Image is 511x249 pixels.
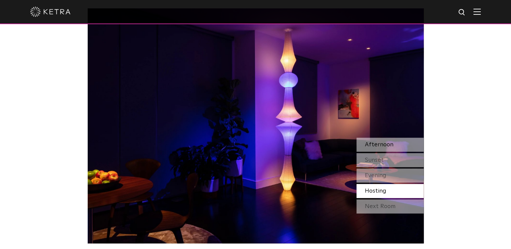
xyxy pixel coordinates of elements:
img: search icon [458,8,466,17]
span: Sunset [365,157,384,163]
span: Hosting [365,188,386,194]
div: Next Room [356,199,424,213]
img: SS_HBD_LivingRoom_Desktop_04 [88,8,424,243]
img: Hamburger%20Nav.svg [473,8,481,15]
span: Evening [365,172,386,179]
img: ketra-logo-2019-white [30,7,71,17]
span: Afternoon [365,142,393,148]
